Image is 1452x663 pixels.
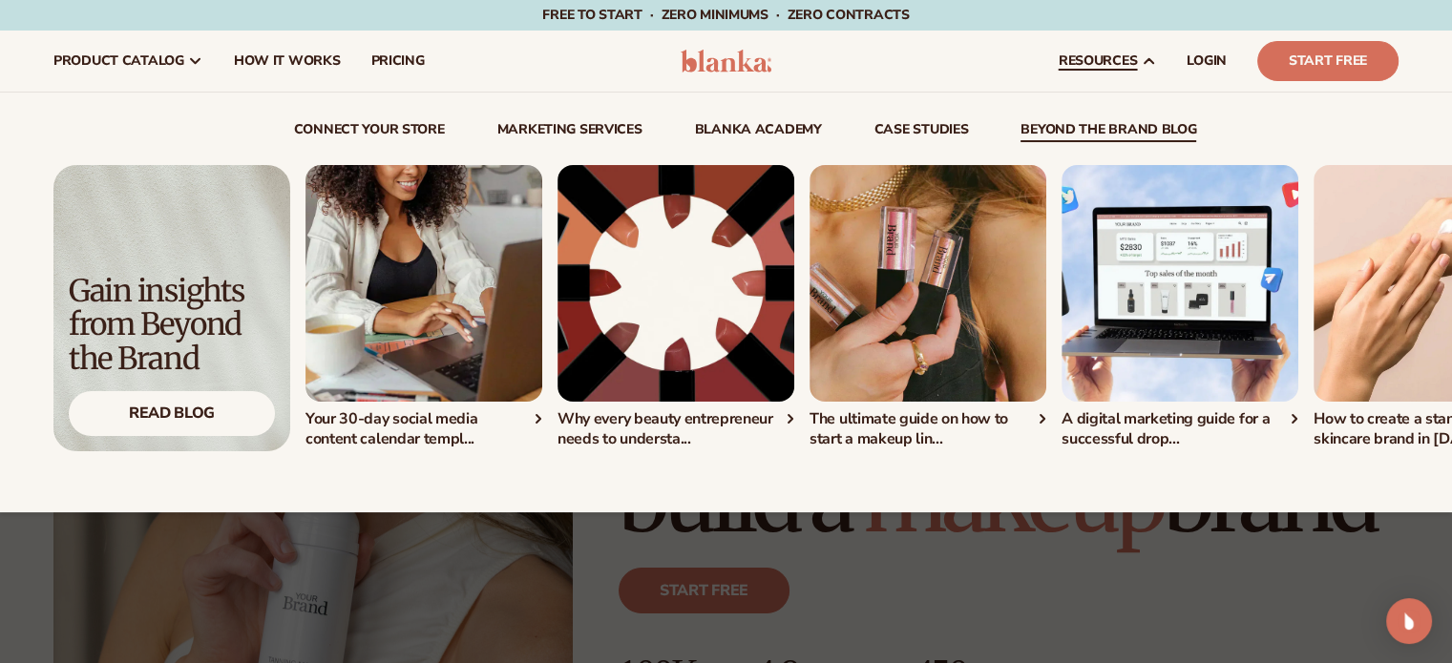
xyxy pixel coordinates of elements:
[1062,165,1298,402] img: Shopify Image 4
[1257,41,1399,81] a: Start Free
[810,165,1046,449] a: Shopify Image 3 The ultimate guide on how to start a makeup lin...
[1059,53,1137,69] span: resources
[1043,31,1171,92] a: resources
[370,53,424,69] span: pricing
[558,165,794,449] div: 2 / 5
[681,50,771,73] img: logo
[1062,165,1298,449] a: Shopify Image 4 A digital marketing guide for a successful drop...
[1062,165,1298,449] div: 4 / 5
[53,165,290,451] img: Light background with shadow.
[305,165,542,402] img: Shopify Image 2
[558,409,794,449] div: Why every beauty entrepreneur needs to understa...
[810,165,1046,402] img: Shopify Image 3
[69,391,275,436] div: Read Blog
[810,165,1046,449] div: 3 / 5
[305,409,542,449] div: Your 30-day social media content calendar templ...
[305,165,542,449] a: Shopify Image 2 Your 30-day social media content calendar templ...
[53,165,290,451] a: Light background with shadow. Gain insights from Beyond the Brand Read Blog
[294,123,445,142] a: connect your store
[38,31,219,92] a: product catalog
[355,31,439,92] a: pricing
[1171,31,1242,92] a: LOGIN
[695,123,822,142] a: Blanka Academy
[558,165,794,449] a: Lipstick packaging. Why every beauty entrepreneur needs to understa...
[1386,598,1432,644] div: Open Intercom Messenger
[53,53,184,69] span: product catalog
[234,53,341,69] span: How It Works
[558,165,794,402] img: Lipstick packaging.
[69,275,275,376] div: Gain insights from Beyond the Brand
[874,123,969,142] a: case studies
[1187,53,1227,69] span: LOGIN
[219,31,356,92] a: How It Works
[305,165,542,449] div: 1 / 5
[810,409,1046,449] div: The ultimate guide on how to start a makeup lin...
[1021,123,1196,142] a: beyond the brand blog
[542,6,909,24] span: Free to start · ZERO minimums · ZERO contracts
[497,123,642,142] a: Marketing services
[1062,409,1298,449] div: A digital marketing guide for a successful drop...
